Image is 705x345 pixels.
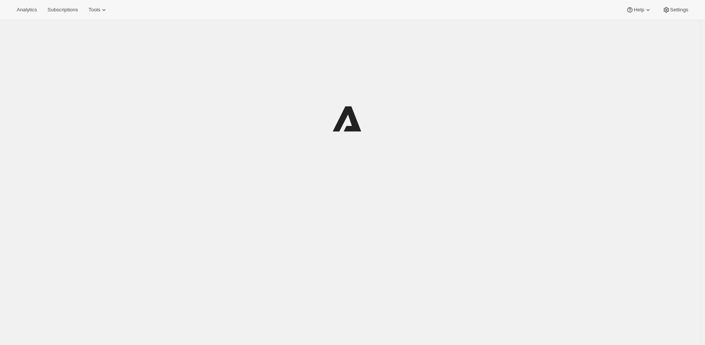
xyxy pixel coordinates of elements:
span: Settings [670,7,688,13]
span: Analytics [17,7,37,13]
button: Subscriptions [43,5,82,15]
button: Tools [84,5,112,15]
span: Subscriptions [47,7,78,13]
button: Help [622,5,656,15]
button: Analytics [12,5,41,15]
span: Tools [88,7,100,13]
span: Help [634,7,644,13]
button: Settings [658,5,693,15]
